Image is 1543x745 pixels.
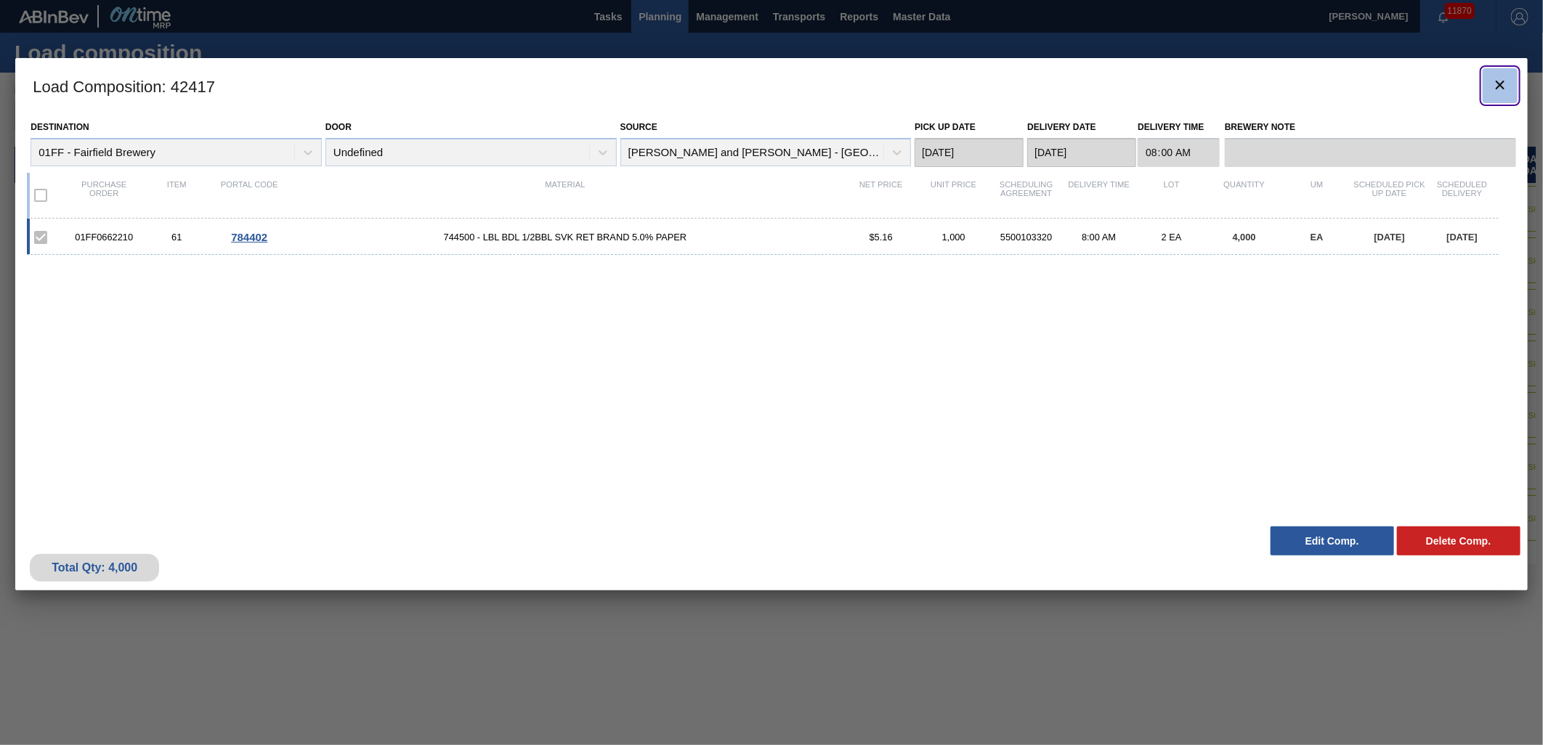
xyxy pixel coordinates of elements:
[213,180,285,211] div: Portal code
[1135,180,1208,211] div: Lot
[325,122,352,132] label: Door
[845,232,918,243] div: $5.16
[1311,232,1324,243] span: EA
[1225,117,1516,138] label: Brewery Note
[990,232,1063,243] div: 5500103320
[1353,180,1426,211] div: Scheduled Pick up Date
[1063,180,1135,211] div: Delivery Time
[1135,232,1208,243] div: 2 EA
[140,180,213,211] div: Item
[845,180,918,211] div: Net Price
[31,122,89,132] label: Destination
[213,231,285,243] div: Go to Order
[1281,180,1353,211] div: UM
[285,180,845,211] div: Material
[1208,180,1281,211] div: Quantity
[1426,180,1499,211] div: Scheduled Delivery
[1397,526,1520,555] button: Delete Comp.
[68,232,140,243] div: 01FF0662210
[285,232,845,243] span: 744500 - LBL BDL 1/2BBL SVK RET BRAND 5.0% PAPER
[68,180,140,211] div: Purchase order
[990,180,1063,211] div: Scheduling Agreement
[140,232,213,243] div: 61
[1271,526,1394,555] button: Edit Comp.
[1027,138,1136,167] input: mm/dd/yyyy
[1027,122,1096,132] label: Delivery Date
[1233,232,1256,243] span: 4,000
[15,58,1528,113] h3: Load Composition : 42417
[1447,232,1478,243] span: [DATE]
[915,138,1024,167] input: mm/dd/yyyy
[231,231,267,243] span: 784402
[1374,232,1405,243] span: [DATE]
[918,180,990,211] div: Unit Price
[1138,117,1220,138] label: Delivery Time
[918,232,990,243] div: 1,000
[1063,232,1135,243] div: 8:00 AM
[620,122,657,132] label: Source
[915,122,976,132] label: Pick up Date
[41,561,148,574] div: Total Qty: 4,000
